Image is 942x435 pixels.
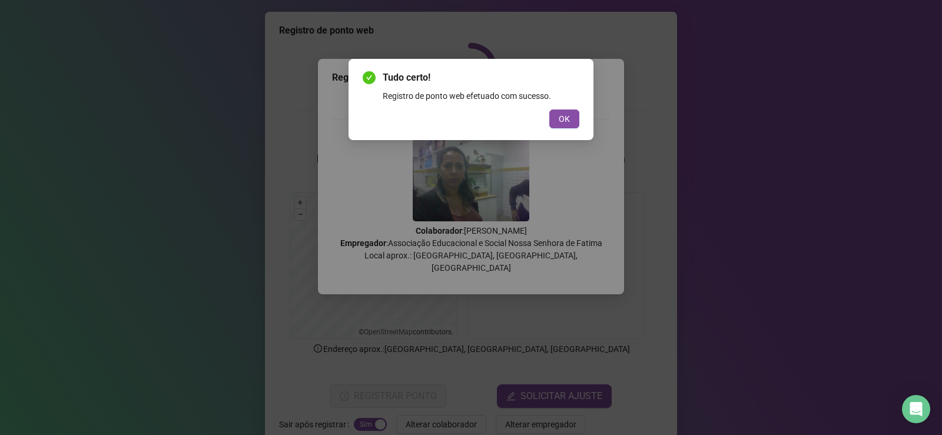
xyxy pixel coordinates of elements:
div: Open Intercom Messenger [902,395,930,423]
span: Tudo certo! [383,71,579,85]
span: OK [559,112,570,125]
div: Registro de ponto web efetuado com sucesso. [383,89,579,102]
button: OK [549,109,579,128]
span: check-circle [363,71,376,84]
